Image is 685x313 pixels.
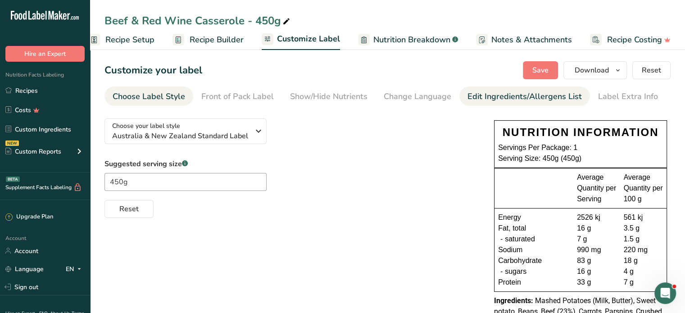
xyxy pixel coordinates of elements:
[624,234,663,245] div: 1.5 g
[624,266,663,277] div: 4 g
[262,29,340,50] a: Customize Label
[498,266,505,277] div: -
[384,91,451,103] div: Change Language
[577,234,617,245] div: 7 g
[105,34,154,46] span: Recipe Setup
[112,121,180,131] span: Choose your label style
[624,245,663,255] div: 220 mg
[104,200,154,218] button: Reset
[494,296,533,305] span: Ingredients:
[642,65,661,76] span: Reset
[577,277,617,288] div: 33 g
[112,131,250,141] span: Australia & New Zealand Standard Label
[476,30,572,50] a: Notes & Attachments
[5,141,19,146] div: NEW
[498,277,521,288] span: Protein
[624,255,663,266] div: 18 g
[577,172,617,204] div: Average Quantity per Serving
[632,61,671,79] button: Reset
[104,159,267,169] label: Suggested serving size
[290,91,367,103] div: Show/Hide Nutrients
[624,223,663,234] div: 3.5 g
[498,223,526,234] span: Fat, total
[532,65,549,76] span: Save
[590,30,671,50] a: Recipe Costing
[467,91,582,103] div: Edit Ingredients/Allergens List
[505,234,535,245] span: saturated
[654,282,676,304] iframe: Intercom live chat
[277,33,340,45] span: Customize Label
[498,212,521,223] span: Energy
[577,255,617,266] div: 83 g
[113,91,185,103] div: Choose Label Style
[66,263,85,274] div: EN
[624,212,663,223] div: 561 kj
[373,34,450,46] span: Nutrition Breakdown
[119,204,139,214] span: Reset
[577,223,617,234] div: 16 g
[104,63,202,78] h1: Customize your label
[498,245,522,255] span: Sodium
[607,34,662,46] span: Recipe Costing
[498,124,663,141] div: NUTRITION INFORMATION
[498,142,663,153] div: Servings Per Package: 1
[88,30,154,50] a: Recipe Setup
[5,261,44,277] a: Language
[577,245,617,255] div: 990 mg
[5,213,53,222] div: Upgrade Plan
[498,234,505,245] div: -
[624,172,663,204] div: Average Quantity per 100 g
[563,61,627,79] button: Download
[491,34,572,46] span: Notes & Attachments
[498,153,663,164] div: Serving Size: 450g (450g)
[575,65,609,76] span: Download
[577,266,617,277] div: 16 g
[598,91,658,103] div: Label Extra Info
[201,91,274,103] div: Front of Pack Label
[498,255,542,266] span: Carbohydrate
[104,118,267,144] button: Choose your label style Australia & New Zealand Standard Label
[6,177,20,182] div: BETA
[5,147,61,156] div: Custom Reports
[172,30,244,50] a: Recipe Builder
[104,13,292,29] div: Beef & Red Wine Casserole - 450g
[5,46,85,62] button: Hire an Expert
[523,61,558,79] button: Save
[624,277,663,288] div: 7 g
[358,30,458,50] a: Nutrition Breakdown
[190,34,244,46] span: Recipe Builder
[505,266,526,277] span: sugars
[577,212,617,223] div: 2526 kj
